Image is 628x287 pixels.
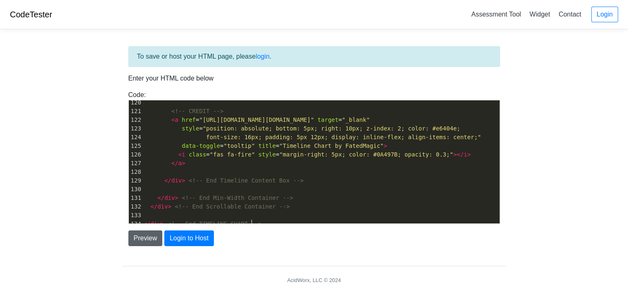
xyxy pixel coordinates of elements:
[144,151,471,158] span: = =
[144,125,460,132] span: =
[129,220,142,228] div: 134
[122,90,506,224] div: Code:
[279,151,453,158] span: "margin-right: 5px; color: #0A497B; opacity: 0.3;"
[171,177,182,184] span: div
[555,7,585,21] a: Contact
[171,108,223,114] span: <!-- CREDIT -->
[129,150,142,159] div: 126
[182,194,293,201] span: <!-- End Min-Width Container -->
[182,142,220,149] span: data-toggle
[182,151,185,158] span: i
[318,116,339,123] span: target
[467,151,470,158] span: >
[157,194,164,201] span: </
[178,151,182,158] span: <
[464,151,467,158] span: i
[526,7,553,21] a: Widget
[128,46,500,67] div: To save or host your HTML page, please .
[210,151,255,158] span: "fas fa-fire"
[157,203,168,210] span: div
[128,230,163,246] button: Preview
[223,142,255,149] span: "tooltip"
[129,159,142,168] div: 127
[189,177,303,184] span: <!-- End Timeline Content Box -->
[453,151,464,158] span: ></
[468,7,524,21] a: Assessment Tool
[182,125,199,132] span: style
[182,116,196,123] span: href
[171,160,178,166] span: </
[128,74,500,83] p: Enter your HTML code below
[129,202,142,211] div: 132
[256,53,270,60] a: login
[144,142,387,149] span: = =
[129,142,142,150] div: 125
[178,160,182,166] span: a
[150,221,161,227] span: div
[168,221,262,227] span: <!-- End TIMELINE CHART -->
[189,151,206,158] span: class
[171,116,175,123] span: <
[129,194,142,202] div: 131
[129,107,142,116] div: 121
[279,142,384,149] span: "Timeline Chart by FatedMagic"
[129,168,142,176] div: 128
[203,125,460,132] span: "position: absolute; bottom: 5px; right: 10px; z-index: 2; color: #e6404e;
[164,177,171,184] span: </
[129,133,142,142] div: 124
[175,203,289,210] span: <!-- End Scrollable Container -->
[168,203,171,210] span: >
[129,98,142,107] div: 120
[129,211,142,220] div: 133
[175,116,178,123] span: a
[342,116,370,123] span: "_blank"
[182,160,185,166] span: >
[150,203,157,210] span: </
[10,10,52,19] a: CodeTester
[161,221,164,227] span: >
[164,194,175,201] span: div
[129,176,142,185] div: 129
[144,116,370,123] span: = =
[144,221,151,227] span: </
[591,7,618,22] a: Login
[129,185,142,194] div: 130
[129,124,142,133] div: 123
[175,194,178,201] span: >
[129,116,142,124] div: 122
[199,116,314,123] span: "[URL][DOMAIN_NAME][DOMAIN_NAME]"
[182,177,185,184] span: >
[384,142,387,149] span: >
[258,142,276,149] span: title
[164,230,214,246] button: Login to Host
[258,151,276,158] span: style
[206,134,481,140] span: font-size: 16px; padding: 5px 12px; display: inline-flex; align-items: center;"
[287,276,341,284] div: AcidWorx, LLC © 2024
